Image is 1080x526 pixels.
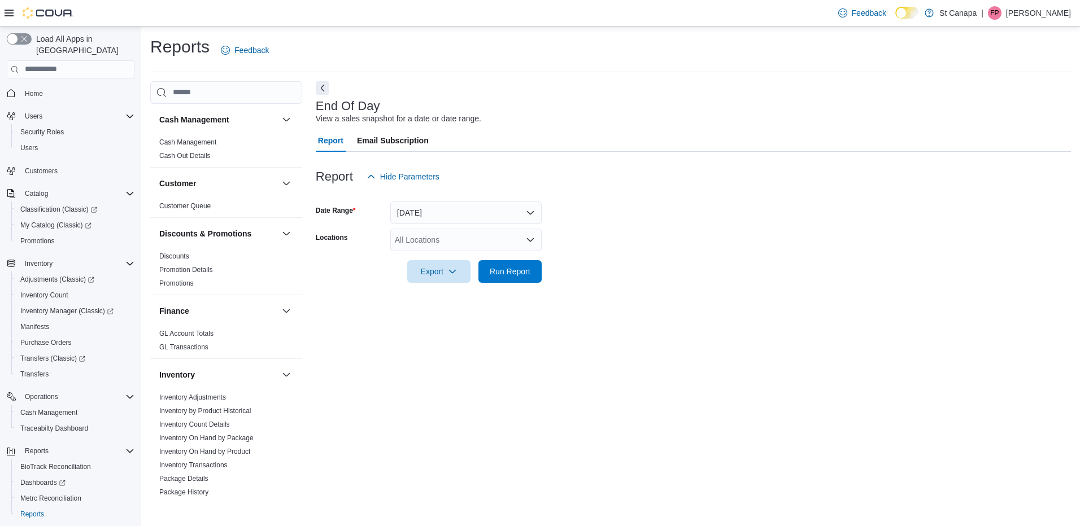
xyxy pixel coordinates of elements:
button: Metrc Reconciliation [11,490,139,506]
a: Purchase Orders [16,336,76,349]
h3: Finance [159,305,189,317]
span: Hide Parameters [380,171,439,182]
span: GL Account Totals [159,329,214,338]
a: Inventory Manager (Classic) [11,303,139,319]
button: Operations [20,390,63,404]
a: Promotion Details [159,266,213,274]
a: My Catalog (Classic) [11,217,139,233]
span: Promotions [20,236,55,246]
span: Users [25,112,42,121]
span: Package History [159,488,208,497]
span: Inventory Count [16,288,134,302]
button: Security Roles [11,124,139,140]
h3: Discounts & Promotions [159,228,251,239]
a: Cash Management [159,138,216,146]
button: [DATE] [390,201,542,224]
span: BioTrack Reconciliation [16,460,134,474]
input: Dark Mode [895,7,919,19]
a: Dashboards [11,475,139,490]
span: Inventory On Hand by Product [159,447,250,456]
span: Cash Out Details [159,151,211,160]
button: Reports [20,444,53,458]
span: Purchase Orders [20,338,72,347]
button: Next [316,81,329,95]
button: Cash Management [280,113,293,126]
button: Finance [280,304,293,318]
span: Inventory Transactions [159,461,228,470]
h3: Inventory [159,369,195,380]
span: My Catalog (Classic) [20,221,92,230]
a: Package Details [159,475,208,483]
label: Date Range [316,206,356,215]
span: Home [25,89,43,98]
a: Inventory Count [16,288,73,302]
button: Export [407,260,471,283]
span: Inventory Adjustments [159,393,226,402]
button: Operations [2,389,139,405]
span: Dashboards [16,476,134,489]
span: Users [20,143,38,152]
button: Discounts & Promotions [159,228,277,239]
span: Manifests [20,322,49,331]
p: [PERSON_NAME] [1006,6,1071,20]
a: Inventory by Product Historical [159,407,251,415]
span: Reports [16,507,134,521]
button: Home [2,85,139,102]
a: Classification (Classic) [16,203,102,216]
span: Traceabilty Dashboard [16,422,134,435]
button: Customer [280,177,293,190]
img: Cova [23,7,73,19]
a: Reports [16,507,49,521]
span: Catalog [25,189,48,198]
span: Feedback [852,7,886,19]
span: Security Roles [16,125,134,139]
span: Discounts [159,252,189,261]
span: Transfers [20,370,49,379]
span: Home [20,86,134,100]
span: Reports [20,510,44,519]
a: Dashboards [16,476,70,489]
a: Inventory On Hand by Product [159,448,250,455]
label: Locations [316,233,348,242]
span: Inventory Count [20,291,68,300]
div: Cash Management [150,135,302,167]
span: Cash Management [16,406,134,419]
span: GL Transactions [159,343,208,352]
a: Transfers (Classic) [11,350,139,366]
h3: End Of Day [316,99,380,113]
button: Discounts & Promotions [280,227,293,240]
span: Transfers [16,367,134,381]
a: Customers [20,164,62,178]
a: My Catalog (Classic) [16,218,96,232]
span: Inventory Manager (Classic) [16,304,134,318]
p: St Canapa [939,6,977,20]
button: Reports [2,443,139,459]
button: Users [20,109,47,123]
button: Users [2,108,139,124]
div: Finance [150,327,302,358]
span: Reports [25,446,49,455]
a: Transfers (Classic) [16,352,90,365]
a: Package History [159,488,208,496]
span: Inventory On Hand by Package [159,433,254,442]
span: FP [990,6,999,20]
button: Transfers [11,366,139,382]
a: Promotions [159,279,194,287]
span: Customer Queue [159,201,211,211]
button: Users [11,140,139,156]
a: GL Transactions [159,343,208,351]
p: | [981,6,983,20]
button: Inventory [20,257,57,270]
a: Transfers [16,367,53,381]
a: Cash Out Details [159,152,211,160]
button: Promotions [11,233,139,249]
a: Users [16,141,42,155]
a: GL Account Totals [159,330,214,337]
span: Inventory by Product Historical [159,406,251,415]
span: Inventory [25,259,53,268]
button: Reports [11,506,139,522]
button: Manifests [11,319,139,335]
button: Purchase Orders [11,335,139,350]
div: Customer [150,199,302,217]
span: Catalog [20,187,134,200]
